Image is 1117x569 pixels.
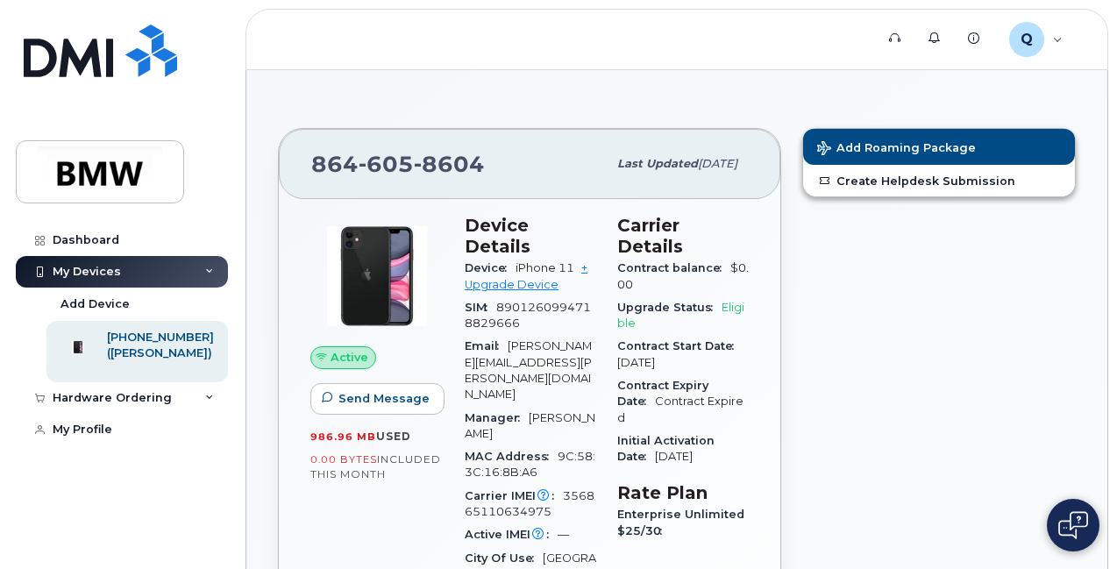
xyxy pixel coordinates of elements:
[465,450,558,463] span: MAC Address
[803,165,1075,196] a: Create Helpdesk Submission
[414,151,485,177] span: 8604
[1058,511,1088,539] img: Open chat
[311,151,485,177] span: 864
[465,411,595,440] span: [PERSON_NAME]
[465,551,543,565] span: City Of Use
[617,339,743,352] span: Contract Start Date
[465,528,558,541] span: Active IMEI
[617,261,730,274] span: Contract balance
[465,301,496,314] span: SIM
[817,141,976,158] span: Add Roaming Package
[331,349,368,366] span: Active
[465,489,563,502] span: Carrier IMEI
[617,379,708,408] span: Contract Expiry Date
[310,453,377,466] span: 0.00 Bytes
[617,215,749,257] h3: Carrier Details
[617,157,698,170] span: Last updated
[310,383,445,415] button: Send Message
[617,508,744,537] span: Enterprise Unlimited $25/30
[465,339,592,401] span: [PERSON_NAME][EMAIL_ADDRESS][PERSON_NAME][DOMAIN_NAME]
[465,301,591,330] span: 8901260994718829666
[310,430,376,443] span: 986.96 MB
[698,157,737,170] span: [DATE]
[617,482,749,503] h3: Rate Plan
[338,390,430,407] span: Send Message
[558,528,569,541] span: —
[465,411,529,424] span: Manager
[465,261,587,290] a: + Upgrade Device
[617,356,655,369] span: [DATE]
[516,261,574,274] span: iPhone 11
[465,489,594,518] span: 356865110634975
[617,434,715,463] span: Initial Activation Date
[617,395,743,423] span: Contract Expired
[376,430,411,443] span: used
[465,261,516,274] span: Device
[359,151,414,177] span: 605
[465,339,508,352] span: Email
[617,261,749,290] span: $0.00
[617,301,722,314] span: Upgrade Status
[465,215,596,257] h3: Device Details
[803,129,1075,165] button: Add Roaming Package
[655,450,693,463] span: [DATE]
[324,224,430,329] img: iPhone_11.jpg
